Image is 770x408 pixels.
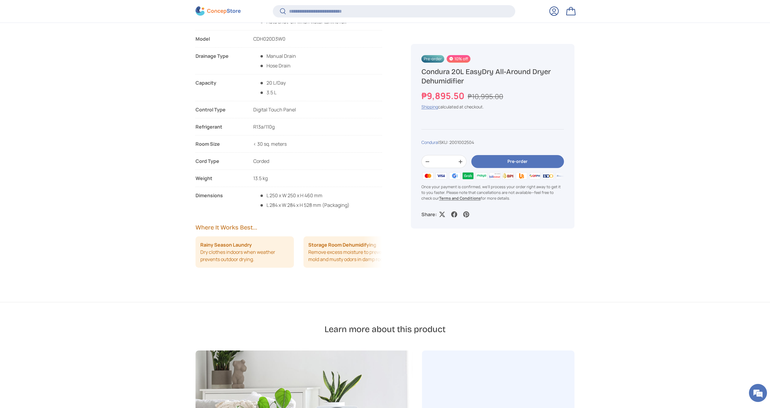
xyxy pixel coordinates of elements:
[421,67,564,86] h1: Condura 20L EasyDry All-Around Dryer Dehumidifier
[259,89,276,96] span: 3.5 L
[555,171,568,180] img: metrobank
[435,171,448,180] img: visa
[421,104,438,110] a: Shipping
[447,55,470,63] span: 10% off
[196,157,244,165] div: Cord Type
[196,123,244,130] strong: Refrigerant
[259,52,296,60] span: Manual Drain
[253,158,269,164] span: Corded
[421,104,564,110] div: calculated at checkout.
[3,164,115,185] textarea: Type your message and hit 'Enter'
[449,140,474,145] span: 2001002504
[31,34,101,42] div: Chat with us now
[196,35,244,42] div: Model
[253,36,285,42] span: CDH020D3W0
[515,171,528,180] img: ubp
[196,79,244,96] div: Capacity
[501,171,515,180] img: bpi
[200,241,252,248] strong: Rainy Season Laundry
[196,192,244,209] div: Dimensions
[528,171,541,180] img: qrph
[259,192,350,199] span: L 250 x W 250 x H 460 mm
[303,236,402,268] li: Remove excess moisture to prevent mold and musty odors in damp rooms.
[448,171,461,180] img: gcash
[196,140,382,148] li: < 30 sq. meters
[475,171,488,180] img: maya
[421,55,444,63] span: Pre-order
[259,79,286,86] span: 20 L/Day
[439,195,481,201] a: Terms and Conditions
[421,140,438,145] a: Condura
[196,123,382,135] li: R13a/110g
[196,7,241,16] img: ConcepStore
[259,62,291,69] span: Hose Drain
[325,324,445,335] h2: Learn more about this product
[196,140,244,148] strong: Room Size
[253,175,268,182] span: 13.5 kg
[438,140,474,145] span: |
[471,155,564,168] button: Pre-order
[488,171,501,180] img: billease
[439,140,448,145] span: SKU:
[421,90,466,102] strong: ₱9,895.50
[196,52,244,69] div: Drainage Type
[196,175,244,182] div: Weight
[308,241,376,248] strong: Storage Room Dehumidifying
[421,184,564,201] p: Once your payment is confirmed, we'll process your order right away to get it to you faster. Plea...
[421,211,437,218] p: Share:
[253,106,296,113] span: Digital Touch Panel
[461,171,475,180] img: grabpay
[541,171,555,180] img: bdo
[196,106,244,113] div: Control Type
[468,92,503,101] s: ₱10,995.00
[99,3,113,17] div: Minimize live chat window
[259,202,350,208] span: L 284 x W 284 x H 528 mm (Packaging)
[421,171,435,180] img: master
[196,236,294,268] li: Dry clothes indoors when weather prevents outdoor drying.
[35,76,83,137] span: We're online!
[196,223,382,232] h2: Where It Works Best...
